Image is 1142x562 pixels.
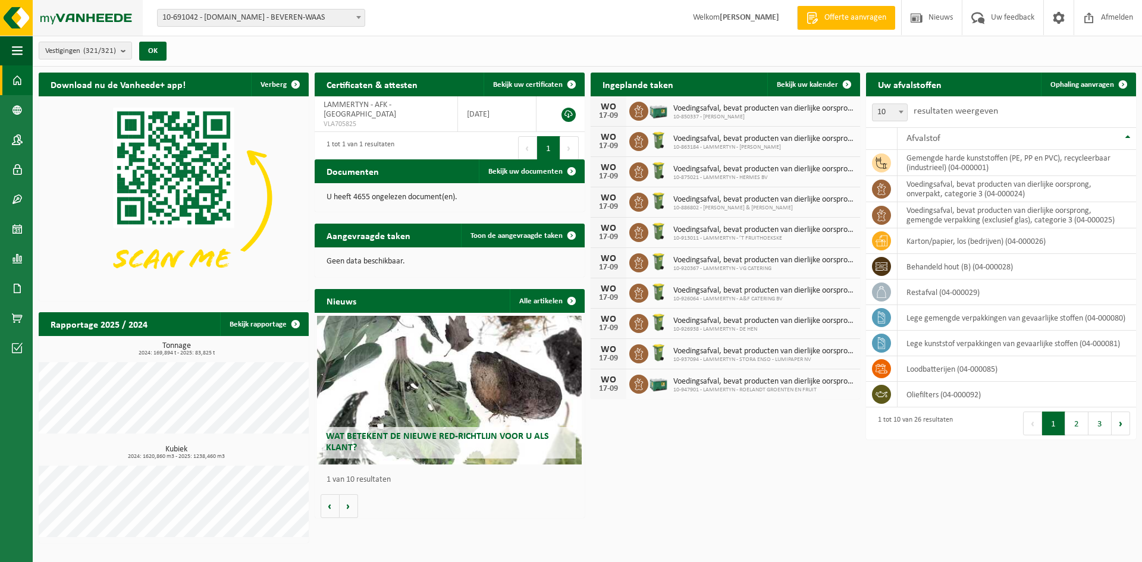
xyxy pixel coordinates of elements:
img: WB-0140-HPE-GN-50 [648,343,669,363]
h2: Uw afvalstoffen [866,73,953,96]
p: 1 van 10 resultaten [327,476,579,484]
button: Vestigingen(321/321) [39,42,132,59]
h2: Ingeplande taken [591,73,685,96]
a: Ophaling aanvragen [1041,73,1135,96]
div: WO [597,224,620,233]
count: (321/321) [83,47,116,55]
img: WB-0140-HPE-GN-50 [648,161,669,181]
span: Bekijk uw kalender [777,81,838,89]
div: 17-09 [597,203,620,211]
button: 3 [1088,412,1112,435]
img: WB-0140-HPE-GN-50 [648,130,669,150]
td: voedingsafval, bevat producten van dierlijke oorsprong, gemengde verpakking (exclusief glas), cat... [898,202,1136,228]
span: Wat betekent de nieuwe RED-richtlijn voor u als klant? [326,432,549,453]
img: PB-LB-0680-HPE-GN-01 [648,100,669,120]
a: Offerte aanvragen [797,6,895,30]
td: lege kunststof verpakkingen van gevaarlijke stoffen (04-000081) [898,331,1136,356]
span: Ophaling aanvragen [1050,81,1114,89]
span: 2024: 169,894 t - 2025: 83,825 t [45,350,309,356]
button: 2 [1065,412,1088,435]
div: 17-09 [597,142,620,150]
td: restafval (04-000029) [898,280,1136,305]
div: 17-09 [597,112,620,120]
div: WO [597,375,620,385]
span: LAMMERTYN - AFK - [GEOGRAPHIC_DATA] [324,101,396,119]
td: [DATE] [458,96,537,132]
label: resultaten weergeven [914,106,998,116]
span: Voedingsafval, bevat producten van dierlijke oorsprong, onverpakt, categorie 3 [673,347,855,356]
img: WB-0140-HPE-GN-50 [648,312,669,332]
span: Voedingsafval, bevat producten van dierlijke oorsprong, onverpakt, categorie 3 [673,134,855,144]
div: WO [597,102,620,112]
td: lege gemengde verpakkingen van gevaarlijke stoffen (04-000080) [898,305,1136,331]
div: WO [597,315,620,324]
button: 1 [1042,412,1065,435]
td: karton/papier, los (bedrijven) (04-000026) [898,228,1136,254]
span: Voedingsafval, bevat producten van dierlijke oorsprong, onverpakt, categorie 3 [673,165,855,174]
h2: Aangevraagde taken [315,224,422,247]
h2: Certificaten & attesten [315,73,429,96]
img: PB-LB-0680-HPE-GN-01 [648,373,669,393]
h2: Nieuws [315,289,368,312]
a: Bekijk rapportage [220,312,308,336]
h2: Download nu de Vanheede+ app! [39,73,197,96]
span: Afvalstof [906,134,940,143]
img: WB-0140-HPE-GN-50 [648,282,669,302]
span: Verberg [261,81,287,89]
div: WO [597,193,620,203]
div: 17-09 [597,385,620,393]
span: Voedingsafval, bevat producten van dierlijke oorsprong, onverpakt, categorie 3 [673,316,855,326]
span: Bekijk uw documenten [488,168,563,175]
td: voedingsafval, bevat producten van dierlijke oorsprong, onverpakt, categorie 3 (04-000024) [898,176,1136,202]
div: 1 tot 10 van 26 resultaten [872,410,953,437]
td: gemengde harde kunststoffen (PE, PP en PVC), recycleerbaar (industrieel) (04-000001) [898,150,1136,176]
span: 10-691042 - LAMMERTYN.NET - BEVEREN-WAAS [157,9,365,27]
a: Bekijk uw certificaten [484,73,583,96]
span: 10-937094 - LAMMERTYN - STORA ENSO - LUMIPAPER NV [673,356,855,363]
a: Bekijk uw documenten [479,159,583,183]
span: Toon de aangevraagde taken [470,232,563,240]
a: Alle artikelen [510,289,583,313]
img: Download de VHEPlus App [39,96,309,299]
span: Bekijk uw certificaten [493,81,563,89]
span: Voedingsafval, bevat producten van dierlijke oorsprong, onverpakt, categorie 3 [673,104,855,114]
div: 17-09 [597,233,620,241]
strong: [PERSON_NAME] [720,13,779,22]
div: WO [597,163,620,172]
span: 10-863184 - LAMMERTYN - [PERSON_NAME] [673,144,855,151]
div: WO [597,345,620,354]
span: Voedingsafval, bevat producten van dierlijke oorsprong, onverpakt, categorie 3 [673,286,855,296]
span: Voedingsafval, bevat producten van dierlijke oorsprong, onverpakt, categorie 3 [673,377,855,387]
td: oliefilters (04-000092) [898,382,1136,407]
img: WB-0140-HPE-GN-50 [648,221,669,241]
span: 10-875021 - LAMMERTYN - HERMES BV [673,174,855,181]
div: 17-09 [597,263,620,272]
a: Wat betekent de nieuwe RED-richtlijn voor u als klant? [317,316,582,464]
h3: Kubiek [45,445,309,460]
div: 17-09 [597,324,620,332]
p: U heeft 4655 ongelezen document(en). [327,193,573,202]
span: Voedingsafval, bevat producten van dierlijke oorsprong, onverpakt, categorie 3 [673,225,855,235]
img: WB-0140-HPE-GN-51 [648,191,669,211]
span: 10-850337 - [PERSON_NAME] [673,114,855,121]
div: 17-09 [597,354,620,363]
span: 10-913011 - LAMMERTYN - ’T FRUITHOEKSKE [673,235,855,242]
td: loodbatterijen (04-000085) [898,356,1136,382]
span: Voedingsafval, bevat producten van dierlijke oorsprong, onverpakt, categorie 3 [673,195,855,205]
button: Vorige [321,494,340,518]
h2: Documenten [315,159,391,183]
div: WO [597,254,620,263]
span: 10-920367 - LAMMERTYN - VG CATERING [673,265,855,272]
h3: Tonnage [45,342,309,356]
span: Offerte aanvragen [821,12,889,24]
img: WB-0140-HPE-GN-50 [648,252,669,272]
div: WO [597,133,620,142]
td: behandeld hout (B) (04-000028) [898,254,1136,280]
button: Previous [1023,412,1042,435]
span: VLA705825 [324,120,448,129]
button: Next [1112,412,1130,435]
button: 1 [537,136,560,160]
span: 10-691042 - LAMMERTYN.NET - BEVEREN-WAAS [158,10,365,26]
span: 10 [872,103,908,121]
button: Volgende [340,494,358,518]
